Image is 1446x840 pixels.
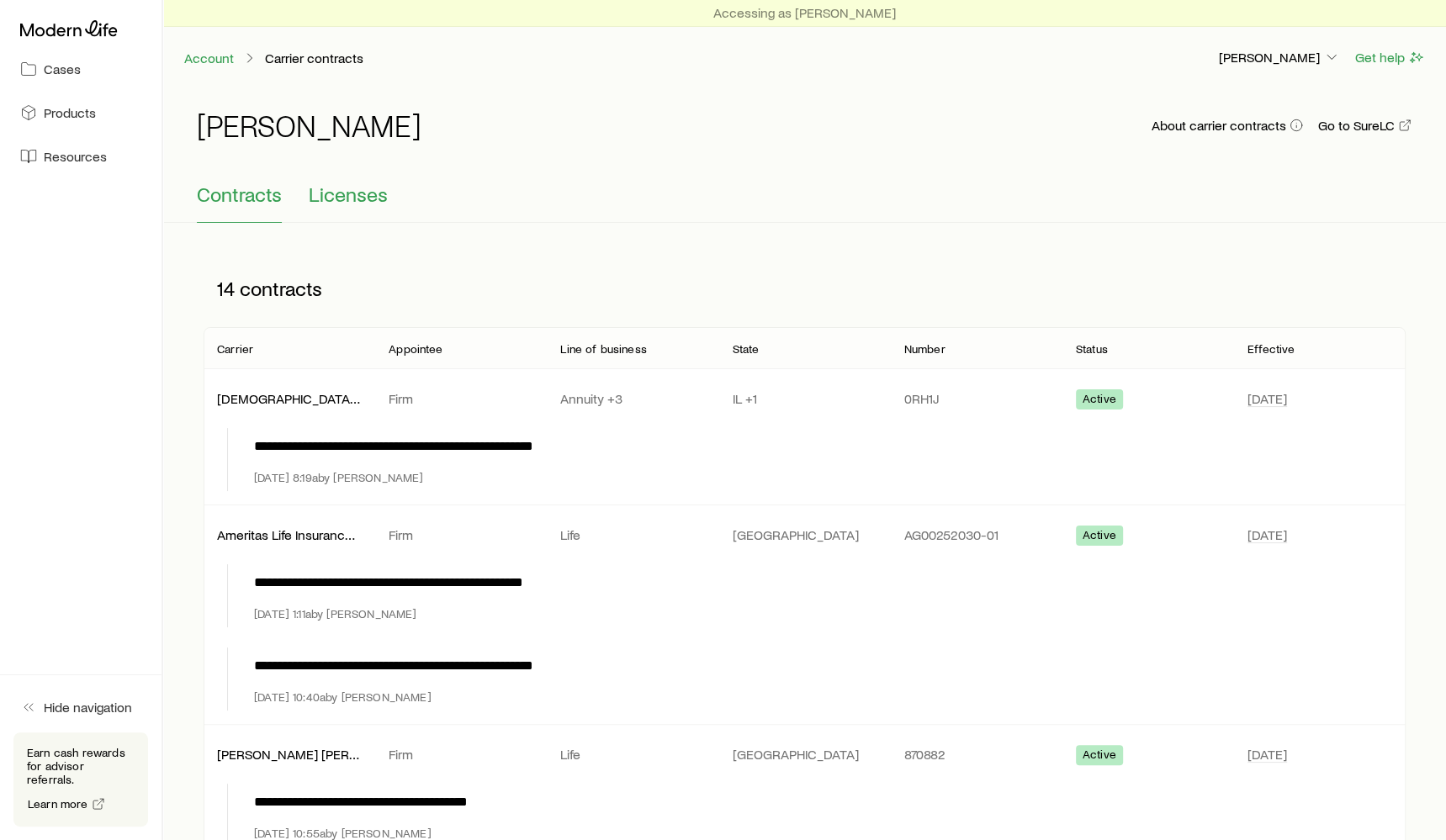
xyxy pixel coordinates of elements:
[1219,49,1340,66] p: [PERSON_NAME]
[1083,528,1116,546] span: Active
[1247,390,1287,407] span: [DATE]
[389,746,533,763] p: Firm
[254,690,432,704] p: [DATE] 10:40a by [PERSON_NAME]
[13,689,148,726] button: Hide navigation
[560,746,705,763] p: Life
[904,390,1049,407] p: 0RH1J
[217,277,235,300] span: 14
[1247,526,1287,543] span: [DATE]
[560,342,647,356] p: Line of business
[44,61,81,77] span: Cases
[27,746,135,786] p: Earn cash rewards for advisor referrals.
[254,827,432,840] p: [DATE] 10:55a by [PERSON_NAME]
[197,108,421,142] h1: [PERSON_NAME]
[44,104,96,121] span: Products
[904,746,1049,763] p: 870882
[217,746,362,763] p: [PERSON_NAME] [PERSON_NAME]
[217,390,362,407] p: [DEMOGRAPHIC_DATA] General
[217,342,253,356] p: Carrier
[389,342,442,356] p: Appointee
[389,526,533,543] p: Firm
[560,390,705,407] p: Annuity +3
[13,94,148,131] a: Products
[1354,48,1426,67] button: Get help
[44,148,107,165] span: Resources
[713,4,896,21] p: Accessing as [PERSON_NAME]
[1317,118,1412,134] a: Go to SureLC
[1076,342,1108,356] p: Status
[254,607,416,621] p: [DATE] 1:11a by [PERSON_NAME]
[389,390,533,407] p: Firm
[13,732,148,827] div: Earn cash rewards for advisor referrals.Learn more
[44,699,132,716] span: Hide navigation
[732,526,877,543] p: [GEOGRAPHIC_DATA]
[240,277,322,300] span: contracts
[1083,392,1116,409] span: Active
[904,526,1049,543] p: AG00252030-01
[254,471,423,484] p: [DATE] 8:19a by [PERSON_NAME]
[732,342,759,356] p: State
[265,50,363,66] p: Carrier contracts
[309,182,388,206] span: Licenses
[1218,48,1341,68] button: [PERSON_NAME]
[1083,748,1116,765] span: Active
[732,390,877,407] p: IL +1
[183,50,235,66] a: Account
[197,182,1412,223] div: Contracting sub-page tabs
[560,526,705,543] p: Life
[217,526,362,543] p: Ameritas Life Insurance Corp. (Ameritas)
[197,182,282,206] span: Contracts
[13,138,148,175] a: Resources
[904,342,945,356] p: Number
[1247,342,1295,356] p: Effective
[1247,746,1287,763] span: [DATE]
[1151,118,1304,134] button: About carrier contracts
[13,50,148,87] a: Cases
[732,746,877,763] p: [GEOGRAPHIC_DATA]
[28,798,88,810] span: Learn more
